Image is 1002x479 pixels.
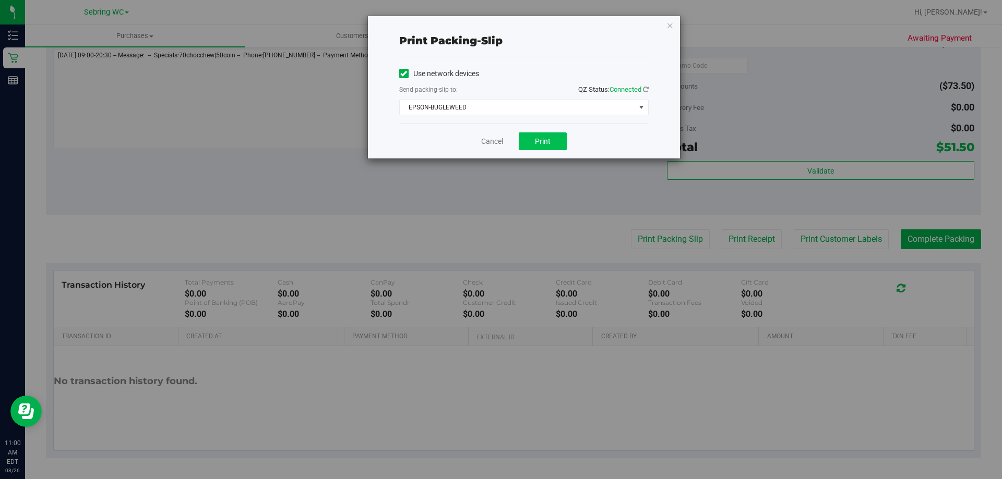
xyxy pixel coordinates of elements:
label: Use network devices [399,68,479,79]
iframe: Resource center [10,396,42,427]
button: Print [519,132,567,150]
span: Print packing-slip [399,34,503,47]
label: Send packing-slip to: [399,85,458,94]
a: Cancel [481,136,503,147]
span: Connected [610,85,641,93]
span: EPSON-BUGLEWEED [400,100,635,115]
span: Print [535,137,551,145]
span: select [635,100,648,115]
span: QZ Status: [578,85,649,93]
